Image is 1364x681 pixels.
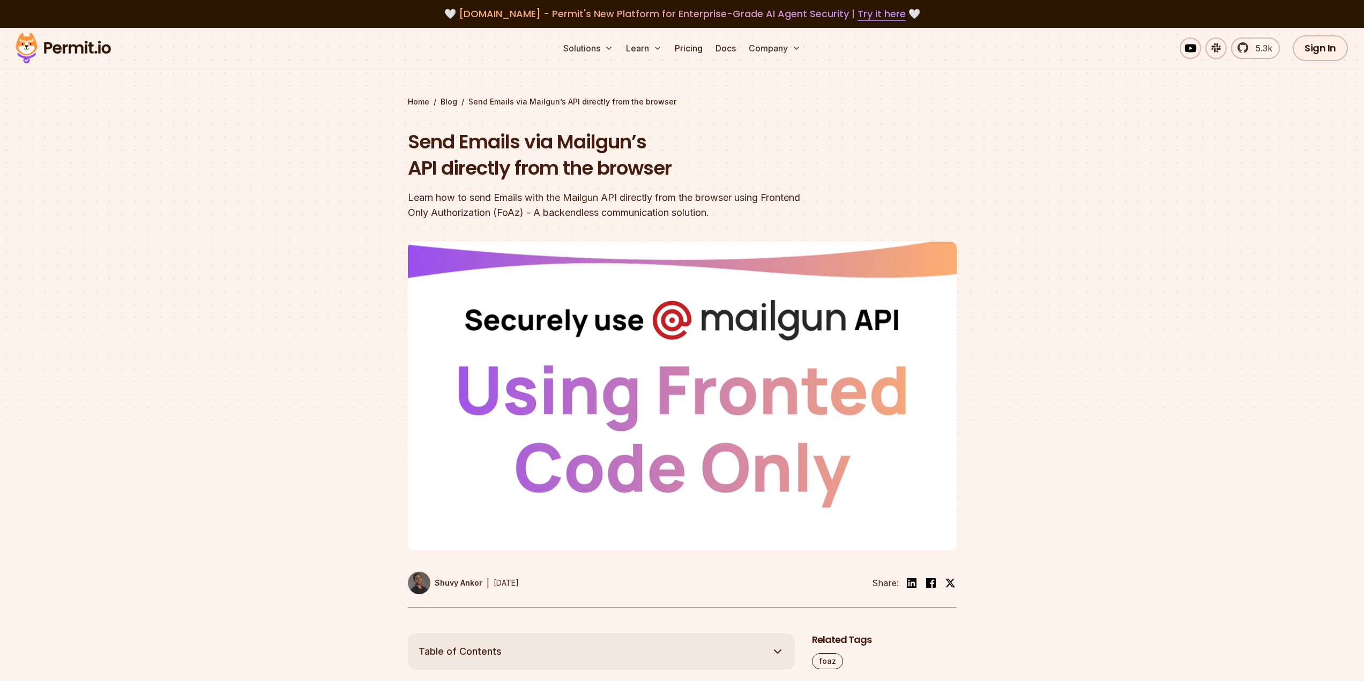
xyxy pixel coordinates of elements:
[905,577,918,589] img: linkedin
[925,577,937,589] img: facebook
[419,644,502,659] span: Table of Contents
[441,96,457,107] a: Blog
[408,572,430,594] img: Shuvy Ankor
[408,129,819,182] h1: Send Emails via Mailgun’s API directly from the browser
[408,572,482,594] a: Shuvy Ankor
[711,38,740,59] a: Docs
[494,578,519,587] time: [DATE]
[812,633,957,647] h2: Related Tags
[408,190,819,220] div: Learn how to send Emails with the Mailgun API directly from the browser using Frontend Only Autho...
[858,7,906,21] a: Try it here
[945,578,956,588] img: twitter
[435,578,482,588] p: Shuvy Ankor
[744,38,805,59] button: Company
[26,6,1338,21] div: 🤍 🤍
[1293,35,1348,61] a: Sign In
[670,38,707,59] a: Pricing
[408,96,957,107] div: / /
[812,653,843,669] a: foaz
[559,38,617,59] button: Solutions
[622,38,666,59] button: Learn
[408,242,957,550] img: Send Emails via Mailgun’s API directly from the browser
[1231,38,1280,59] a: 5.3k
[487,577,489,589] div: |
[408,633,795,670] button: Table of Contents
[459,7,906,20] span: [DOMAIN_NAME] - Permit's New Platform for Enterprise-Grade AI Agent Security |
[872,577,899,589] li: Share:
[11,30,116,66] img: Permit logo
[1249,42,1272,55] span: 5.3k
[408,96,429,107] a: Home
